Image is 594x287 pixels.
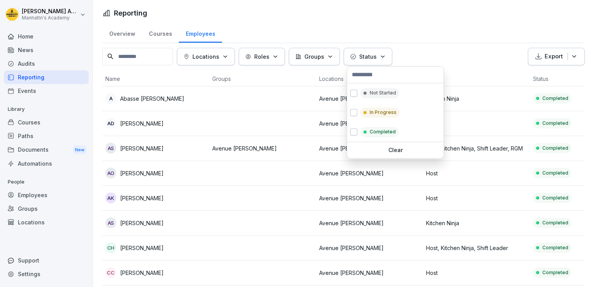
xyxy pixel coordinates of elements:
[304,52,324,61] p: Groups
[545,52,563,61] p: Export
[370,109,397,116] p: In Progress
[192,52,219,61] p: Locations
[370,128,396,135] p: Completed
[370,89,396,96] p: Not Started
[350,147,440,154] p: Clear
[254,52,269,61] p: Roles
[359,52,377,61] p: Status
